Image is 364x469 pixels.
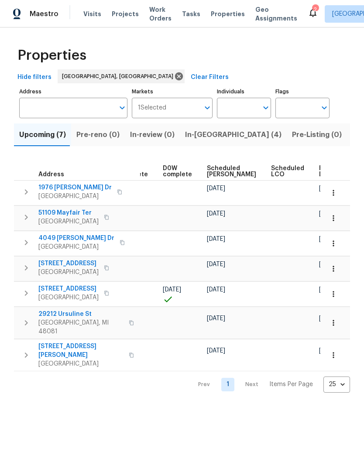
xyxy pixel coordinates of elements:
[207,348,225,354] span: [DATE]
[76,129,120,141] span: Pre-reno (0)
[14,69,55,86] button: Hide filters
[30,10,58,18] span: Maestro
[83,10,101,18] span: Visits
[319,236,337,242] span: [DATE]
[138,104,166,112] span: 1 Selected
[112,10,139,18] span: Projects
[207,185,225,192] span: [DATE]
[38,310,124,318] span: 29212 Ursuline St
[38,209,99,217] span: 51109 Mayfair Ter
[217,89,271,94] label: Individuals
[319,315,337,322] span: [DATE]
[38,284,99,293] span: [STREET_ADDRESS]
[260,102,272,114] button: Open
[319,261,337,267] span: [DATE]
[62,72,177,81] span: [GEOGRAPHIC_DATA], [GEOGRAPHIC_DATA]
[207,211,225,217] span: [DATE]
[190,377,350,393] nav: Pagination Navigation
[132,89,213,94] label: Markets
[269,380,313,389] p: Items Per Page
[323,373,350,396] div: 25
[271,165,304,178] span: Scheduled LCO
[312,5,318,14] div: 2
[207,236,225,242] span: [DATE]
[275,89,330,94] label: Flags
[38,342,124,359] span: [STREET_ADDRESS][PERSON_NAME]
[191,72,229,83] span: Clear Filters
[163,287,181,293] span: [DATE]
[319,165,338,178] span: Ready Date
[182,11,200,17] span: Tasks
[318,102,330,114] button: Open
[319,211,337,217] span: [DATE]
[207,165,256,178] span: Scheduled [PERSON_NAME]
[38,318,124,336] span: [GEOGRAPHIC_DATA], MI 48081
[19,129,66,141] span: Upcoming (7)
[319,348,337,354] span: [DATE]
[292,129,342,141] span: Pre-Listing (0)
[130,129,175,141] span: In-review (0)
[38,217,99,226] span: [GEOGRAPHIC_DATA]
[163,165,192,178] span: D0W complete
[149,5,172,23] span: Work Orders
[17,51,86,60] span: Properties
[38,268,99,277] span: [GEOGRAPHIC_DATA]
[211,10,245,18] span: Properties
[38,192,112,201] span: [GEOGRAPHIC_DATA]
[185,129,282,141] span: In-[GEOGRAPHIC_DATA] (4)
[17,72,52,83] span: Hide filters
[38,293,99,302] span: [GEOGRAPHIC_DATA]
[38,171,64,178] span: Address
[255,5,297,23] span: Geo Assignments
[19,89,127,94] label: Address
[38,259,99,268] span: [STREET_ADDRESS]
[207,261,225,267] span: [DATE]
[38,243,114,251] span: [GEOGRAPHIC_DATA]
[58,69,185,83] div: [GEOGRAPHIC_DATA], [GEOGRAPHIC_DATA]
[319,287,337,293] span: [DATE]
[187,69,232,86] button: Clear Filters
[221,378,234,391] a: Goto page 1
[319,185,337,192] span: [DATE]
[116,102,128,114] button: Open
[38,183,112,192] span: 1976 [PERSON_NAME] Dr
[207,315,225,322] span: [DATE]
[38,234,114,243] span: 4049 [PERSON_NAME] Dr
[201,102,213,114] button: Open
[207,287,225,293] span: [DATE]
[38,359,124,368] span: [GEOGRAPHIC_DATA]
